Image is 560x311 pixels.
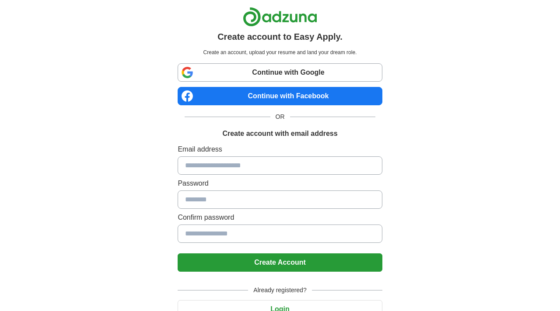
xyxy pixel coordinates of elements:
[178,63,382,82] a: Continue with Google
[179,48,380,56] p: Create an account, upload your resume and land your dream role.
[243,7,317,27] img: Adzuna logo
[217,30,343,43] h1: Create account to Easy Apply.
[178,144,382,155] label: Email address
[270,112,290,121] span: OR
[178,253,382,272] button: Create Account
[178,178,382,189] label: Password
[222,128,337,139] h1: Create account with email address
[248,286,311,295] span: Already registered?
[178,212,382,223] label: Confirm password
[178,87,382,105] a: Continue with Facebook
